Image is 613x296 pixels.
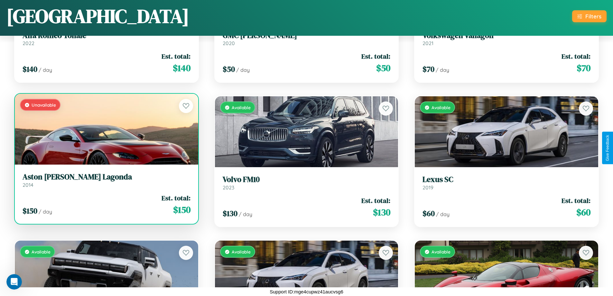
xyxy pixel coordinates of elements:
span: Est. total: [361,196,390,205]
a: Volkswagen Vanagon2021 [423,31,590,47]
span: / day [239,211,252,217]
p: Support ID: mge4cupwz41aucvsg6 [270,287,343,296]
span: $ 130 [373,206,390,219]
span: 2021 [423,40,433,46]
span: $ 50 [223,64,235,74]
span: $ 70 [423,64,434,74]
span: 2023 [223,184,234,191]
span: $ 130 [223,208,237,219]
span: / day [39,208,52,215]
span: $ 70 [577,62,590,74]
span: Available [232,249,251,254]
span: $ 150 [173,203,190,216]
span: Est. total: [562,196,590,205]
span: Available [432,249,450,254]
h3: Lexus SC [423,175,590,184]
span: Available [432,105,450,110]
h1: [GEOGRAPHIC_DATA] [6,3,189,29]
span: $ 150 [23,205,37,216]
span: $ 140 [23,64,37,74]
span: / day [39,67,52,73]
span: Available [32,249,51,254]
button: Filters [572,10,607,22]
span: / day [236,67,250,73]
span: Est. total: [162,52,190,61]
a: Alfa Romeo Tonale2022 [23,31,190,47]
a: Volvo FM102023 [223,175,391,191]
iframe: Intercom live chat [6,274,22,290]
span: $ 140 [173,62,190,74]
span: 2014 [23,182,33,188]
span: Unavailable [32,102,56,108]
span: / day [436,67,449,73]
a: Aston [PERSON_NAME] Lagonda2014 [23,172,190,188]
span: Est. total: [562,52,590,61]
span: 2019 [423,184,433,191]
span: Est. total: [361,52,390,61]
div: Filters [585,13,601,20]
a: GMC [PERSON_NAME]2020 [223,31,391,47]
span: Est. total: [162,193,190,203]
span: 2020 [223,40,235,46]
span: $ 50 [376,62,390,74]
div: Give Feedback [605,135,610,161]
span: $ 60 [423,208,435,219]
span: 2022 [23,40,34,46]
span: Available [232,105,251,110]
h3: Aston [PERSON_NAME] Lagonda [23,172,190,182]
h3: Volvo FM10 [223,175,391,184]
span: $ 60 [576,206,590,219]
a: Lexus SC2019 [423,175,590,191]
span: / day [436,211,450,217]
